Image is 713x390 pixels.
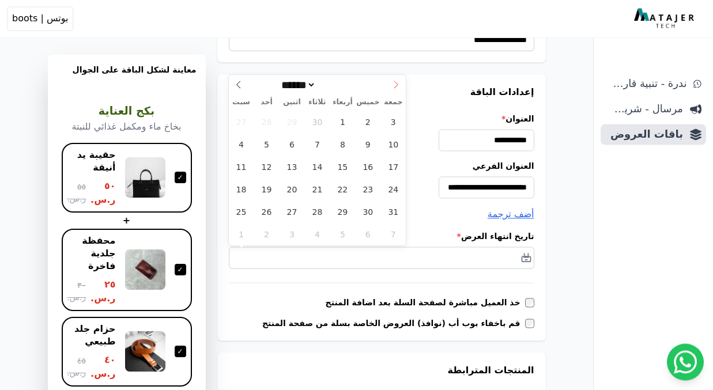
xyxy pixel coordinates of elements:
[382,156,405,179] span: أكتوبر 17, 2025
[306,156,329,179] span: أكتوبر 14, 2025
[230,134,252,156] span: أكتوبر 4, 2025
[90,278,115,306] span: ٢٥ ر.س.
[230,224,252,246] span: نوفمبر 1, 2025
[254,99,279,107] span: أحد
[355,99,380,107] span: خميس
[281,224,303,246] span: نوفمبر 3, 2025
[306,134,329,156] span: أكتوبر 7, 2025
[125,158,165,198] img: حقيبة يد أنيقة
[306,224,329,246] span: نوفمبر 4, 2025
[125,332,165,372] img: حزام جلد طبيعي
[605,76,686,92] span: ندرة - تنبية قارب علي النفاذ
[488,208,534,222] button: أضف ترجمة
[229,113,534,125] label: العنوان
[230,156,252,179] span: أكتوبر 11, 2025
[306,201,329,224] span: أكتوبر 28, 2025
[255,134,278,156] span: أكتوبر 5, 2025
[331,201,354,224] span: أكتوبر 29, 2025
[229,364,534,378] h3: المنتجات المترابطة
[255,224,278,246] span: نوفمبر 2, 2025
[67,149,116,175] div: حقيبة يد أنيقة
[279,99,304,107] span: اثنين
[255,156,278,179] span: أكتوبر 12, 2025
[331,179,354,201] span: أكتوبر 22, 2025
[7,7,73,31] button: بوتس | boots
[304,99,330,107] span: ثلاثاء
[382,179,405,201] span: أكتوبر 24, 2025
[262,318,525,330] label: قم باخفاء بوب أب (نوافذ) العروض الخاصة بسلة من صفحة المنتج
[382,111,405,134] span: أكتوبر 3, 2025
[12,12,68,26] span: بوتس | boots
[281,156,303,179] span: أكتوبر 13, 2025
[281,179,303,201] span: أكتوبر 20, 2025
[380,99,406,107] span: جمعة
[281,111,303,134] span: سبتمبر 29, 2025
[382,224,405,246] span: نوفمبر 7, 2025
[229,161,534,172] label: العنوان الفرعي
[357,224,379,246] span: نوفمبر 6, 2025
[281,201,303,224] span: أكتوبر 27, 2025
[605,101,683,118] span: مرسال - شريط دعاية
[331,111,354,134] span: أكتوبر 1, 2025
[331,156,354,179] span: أكتوبر 15, 2025
[67,355,86,380] span: ٤٥ ر.س.
[605,127,683,143] span: باقات العروض
[357,179,379,201] span: أكتوبر 23, 2025
[357,111,379,134] span: أكتوبر 2, 2025
[357,201,379,224] span: أكتوبر 30, 2025
[382,134,405,156] span: أكتوبر 10, 2025
[57,65,197,90] h3: معاينة لشكل الباقة على الجوال
[331,134,354,156] span: أكتوبر 8, 2025
[62,104,192,120] h3: بكج العناية
[488,209,534,220] span: أضف ترجمة
[316,79,357,92] input: سنة
[277,79,316,92] select: شهر
[306,111,329,134] span: سبتمبر 30, 2025
[306,179,329,201] span: أكتوبر 21, 2025
[230,201,252,224] span: أكتوبر 25, 2025
[125,250,165,290] img: محفظة جلدية فاخرة
[281,134,303,156] span: أكتوبر 6, 2025
[67,235,116,274] div: محفظة جلدية فاخرة
[229,99,254,107] span: سبت
[382,201,405,224] span: أكتوبر 31, 2025
[229,231,534,243] label: تاريخ انتهاء العرض
[255,201,278,224] span: أكتوبر 26, 2025
[331,224,354,246] span: نوفمبر 5, 2025
[90,354,115,381] span: ٤٠ ر.س.
[357,156,379,179] span: أكتوبر 16, 2025
[67,181,86,206] span: ٥٥ ر.س.
[255,111,278,134] span: سبتمبر 28, 2025
[255,179,278,201] span: أكتوبر 19, 2025
[67,323,116,349] div: حزام جلد طبيعي
[62,214,192,228] div: +
[90,180,115,207] span: ٥٠ ر.س.
[326,297,525,309] label: خذ العميل مباشرة لصفحة السلة بعد اضافة المنتج
[330,99,355,107] span: أربعاء
[634,9,697,29] img: MatajerTech Logo
[230,179,252,201] span: أكتوبر 18, 2025
[357,134,379,156] span: أكتوبر 9, 2025
[62,120,192,134] p: بخاخ ماء ومكمل غذائي للنبتة
[230,111,252,134] span: سبتمبر 27, 2025
[67,280,86,304] span: ٣٠ ر.س.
